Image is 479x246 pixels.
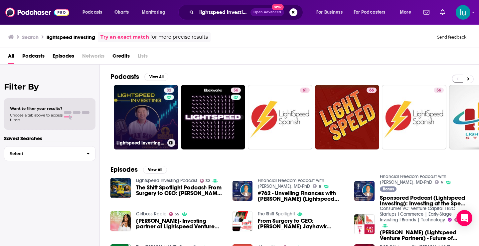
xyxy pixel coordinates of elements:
span: for more precise results [150,33,208,41]
span: #762 - Unveiling Finances with [PERSON_NAME] (Lightspeed Investing) [258,190,346,202]
a: 56 [181,85,245,149]
a: Financial Freedom Podcast with Dr. Christopher H. Loo, MD-PhD [380,174,446,185]
a: 32 [200,179,210,183]
a: 66 [315,85,380,149]
span: Monitoring [142,8,165,17]
a: 61 [300,88,310,93]
a: Nicole Quinn (Lightspeed Venture Partners) - Future of Media, Investing in Women, and Thinking Big [380,230,468,241]
span: 56 [234,87,238,94]
img: From Surgery to CEO: Philip Jayhawk Chan on Lightspeed Investing and Shifting Markets [233,211,253,231]
a: Consumer VC: Venture Capital I B2C Startups I Commerce | Early-Stage Investing I Brands | Technology [380,206,455,223]
a: 61 [248,85,312,149]
button: open menu [78,7,111,18]
a: 55 [169,212,180,216]
button: Select [4,146,95,161]
a: Financial Freedom Podcast with Dr. Christopher H. Loo, MD-PhD [258,178,324,189]
a: 56 [434,88,444,93]
h3: Search [22,34,39,40]
img: User Profile [456,5,470,20]
a: Podcasts [22,51,45,64]
h2: Podcasts [110,73,139,81]
button: View All [144,73,168,81]
img: Sponsored Podcast (Lightspeed Investing): Investing at the Speed of Light: The Philip Chan Chroni... [354,181,375,201]
img: Nicole Quinn (Lightspeed Venture Partners) - Future of Media, Investing in Women, and Thinking Big [354,214,375,235]
span: Charts [114,8,129,17]
span: Sponsored Podcast (Lightspeed Investing): Investing at the Speed of Light: The [PERSON_NAME] Chro... [380,195,468,206]
div: Open Intercom Messenger [456,210,472,226]
a: 47 [454,218,465,222]
a: The Shift Spotlight Podcast- From Surgery to CEO: Philip Jayhawk Chan on Lightspeed Investing and... [136,185,225,196]
h2: Filter By [4,82,95,92]
a: Lightspeed Investing Podcast [136,178,197,183]
span: Want to filter your results? [10,106,63,111]
span: Select [4,151,81,156]
span: 32 [206,179,210,182]
span: For Podcasters [354,8,386,17]
a: The Shift Spotlight Podcast- From Surgery to CEO: Philip Jayhawk Chan on Lightspeed Investing and... [110,178,131,198]
a: Episodes [53,51,74,64]
span: 61 [303,87,307,94]
button: Show profile menu [456,5,470,20]
h2: Episodes [110,165,138,174]
span: Logged in as lusodano [456,5,470,20]
a: PodcastsView All [110,73,168,81]
a: The Shift Spotlight! [258,211,295,217]
a: 6 [435,180,443,184]
span: 66 [369,87,374,94]
img: #762 - Unveiling Finances with Philip Chan (Lightspeed Investing) [233,181,253,201]
span: Lists [138,51,148,64]
span: More [400,8,411,17]
span: New [272,4,284,10]
span: Bonus [383,187,394,191]
span: Podcasts [82,8,102,17]
a: Try an exact match [100,33,149,41]
span: The Shift Spotlight Podcast- From Surgery to CEO: [PERSON_NAME] Jayhawk [PERSON_NAME] on Lightspe... [136,185,225,196]
span: 55 [175,213,179,216]
a: Girlboss Radio [136,211,166,217]
div: Search podcasts, credits, & more... [185,5,309,20]
a: Credits [112,51,130,64]
a: 32 [164,88,174,93]
button: open menu [312,7,351,18]
span: From Surgery to CEO: [PERSON_NAME] Jayhawk [PERSON_NAME] on Lightspeed Investing and Shifting Mar... [258,218,346,229]
span: 32 [167,87,171,94]
a: Show notifications dropdown [437,7,448,18]
span: 6 [441,181,443,184]
button: View All [143,166,167,174]
a: From Surgery to CEO: Philip Jayhawk Chan on Lightspeed Investing and Shifting Markets [258,218,346,229]
a: All [8,51,14,64]
img: Podchaser - Follow, Share and Rate Podcasts [5,6,69,19]
span: For Business [316,8,343,17]
button: Send feedback [435,34,468,40]
a: 56 [231,88,241,93]
span: [PERSON_NAME]- Investing partner at Lightspeed Venture Partners [136,218,225,229]
span: 56 [436,87,441,94]
img: Nicole Quinn- Investing partner at Lightspeed Venture Partners [110,211,131,231]
a: Nicole Quinn- Investing partner at Lightspeed Venture Partners [136,218,225,229]
a: 32Lightspeed Investing Podcast [114,85,178,149]
button: open menu [137,7,174,18]
input: Search podcasts, credits, & more... [197,7,250,18]
a: 66 [367,88,377,93]
span: Networks [82,51,104,64]
button: open menu [349,7,395,18]
button: Open AdvancedNew [250,8,284,16]
a: Charts [110,7,133,18]
span: [PERSON_NAME] (Lightspeed Venture Partners) - Future of Media, Investing in Women, and Thinking Big [380,230,468,241]
span: 6 [319,185,321,188]
a: #762 - Unveiling Finances with Philip Chan (Lightspeed Investing) [258,190,346,202]
p: Saved Searches [4,135,95,141]
span: Choose a tab above to access filters. [10,113,63,122]
a: Show notifications dropdown [421,7,432,18]
a: 56 [382,85,446,149]
a: EpisodesView All [110,165,167,174]
a: 6 [313,184,321,188]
